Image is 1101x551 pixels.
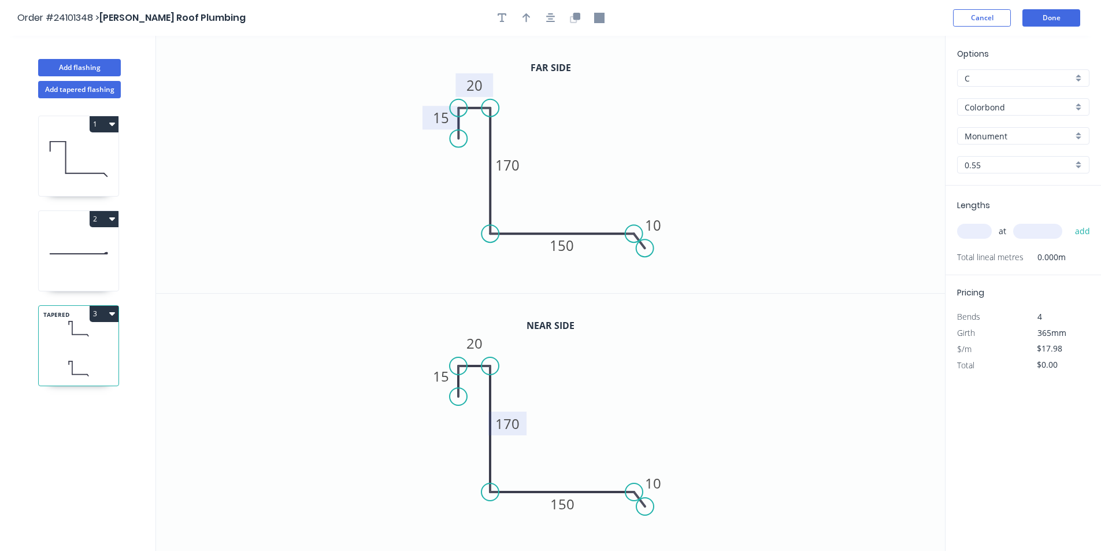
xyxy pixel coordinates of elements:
[466,76,483,95] tspan: 20
[550,236,574,255] tspan: 150
[645,474,661,493] tspan: 10
[999,223,1006,239] span: at
[38,81,121,98] button: Add tapered flashing
[90,116,118,132] button: 1
[1037,311,1042,322] span: 4
[1024,249,1066,265] span: 0.000m
[495,156,520,175] tspan: 170
[957,327,975,338] span: Girth
[466,334,483,353] tspan: 20
[957,48,989,60] span: Options
[965,72,1073,84] input: Price level
[645,216,661,235] tspan: 10
[1037,327,1066,338] span: 365mm
[550,494,574,513] tspan: 150
[957,249,1024,265] span: Total lineal metres
[90,306,118,322] button: 3
[957,199,990,211] span: Lengths
[957,360,974,371] span: Total
[965,130,1073,142] input: Colour
[38,59,121,76] button: Add flashing
[433,108,449,127] tspan: 15
[965,101,1073,113] input: Material
[495,414,520,433] tspan: 170
[965,159,1073,171] input: Thickness
[156,36,945,293] svg: 0
[957,343,972,354] span: $/m
[433,367,449,386] tspan: 15
[953,9,1011,27] button: Cancel
[17,11,99,24] span: Order #24101348 >
[90,211,118,227] button: 2
[1069,221,1096,241] button: add
[957,287,984,298] span: Pricing
[957,311,980,322] span: Bends
[1022,9,1080,27] button: Done
[99,11,246,24] span: [PERSON_NAME] Roof Plumbing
